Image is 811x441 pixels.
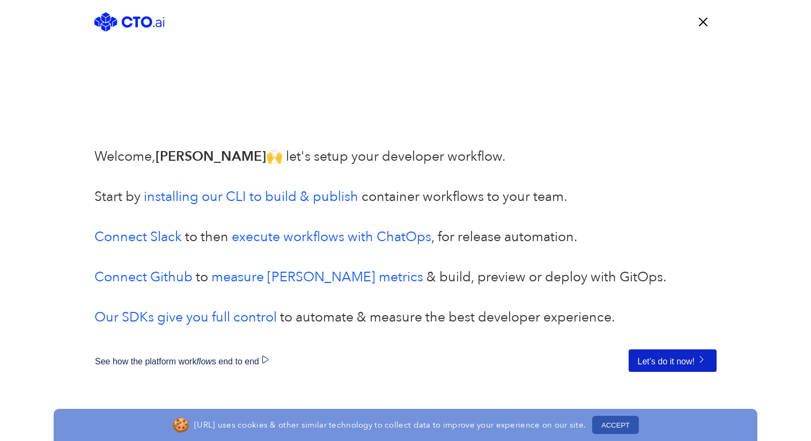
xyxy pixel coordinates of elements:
a: Connect Slack [94,228,182,246]
button: ACCEPT [592,416,639,434]
a: measure [PERSON_NAME] metrics [211,268,423,286]
p: Start by container workflows to your team. to then , for release automation. to & build, preview ... [94,187,717,328]
p: Welcome, 🙌 let's setup your developer workflow. [94,147,717,187]
a: Connect Github [94,268,193,286]
button: Let’s do it now! [629,349,717,372]
button: See how the platform workflows end to end [94,349,281,372]
i: flow [196,357,211,366]
p: [URL] uses cookies & other similar technology to collect data to improve your experience on our s... [194,420,586,430]
a: installing our CLI to build & publish [144,188,358,206]
a: execute workflows with ChatOps [232,228,431,246]
span: [PERSON_NAME] [156,147,266,166]
span: 🍪 [172,415,189,436]
img: cto-full-logo-blue-new.svg [94,12,165,32]
a: Our SDKs give you full control [94,308,277,326]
